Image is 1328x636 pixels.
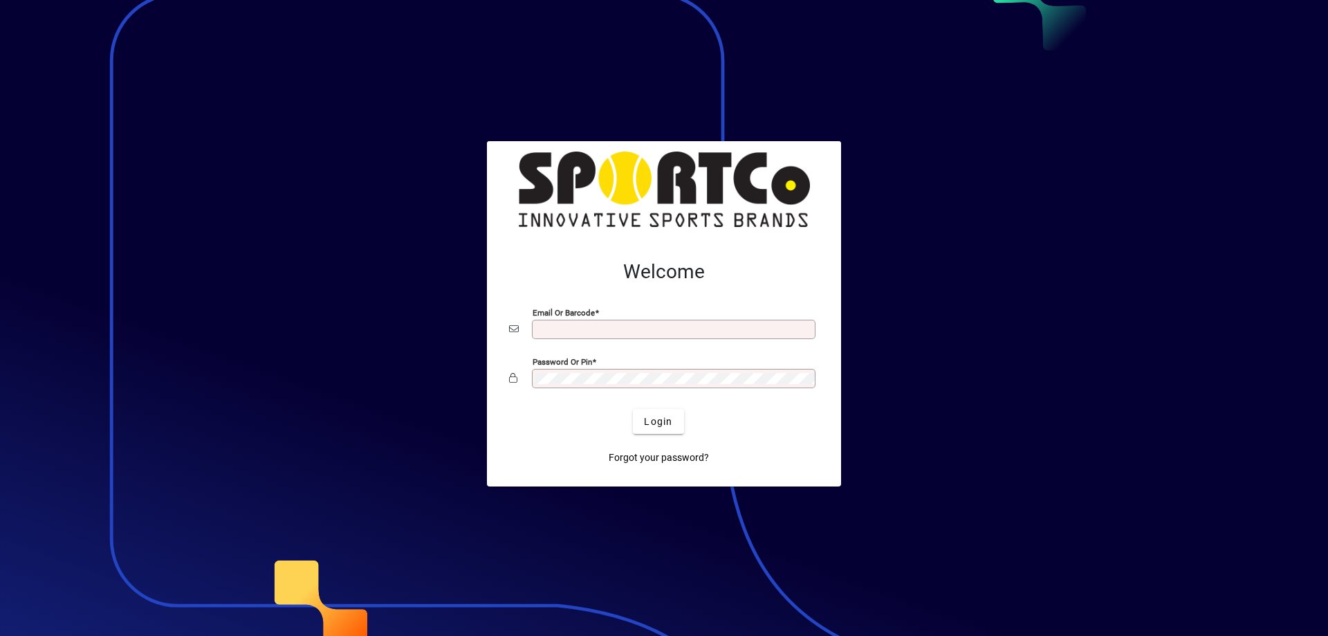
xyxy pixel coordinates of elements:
[533,357,592,367] mat-label: Password or Pin
[509,260,819,284] h2: Welcome
[644,415,672,429] span: Login
[633,409,683,434] button: Login
[603,445,714,470] a: Forgot your password?
[533,308,595,318] mat-label: Email or Barcode
[609,451,709,465] span: Forgot your password?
